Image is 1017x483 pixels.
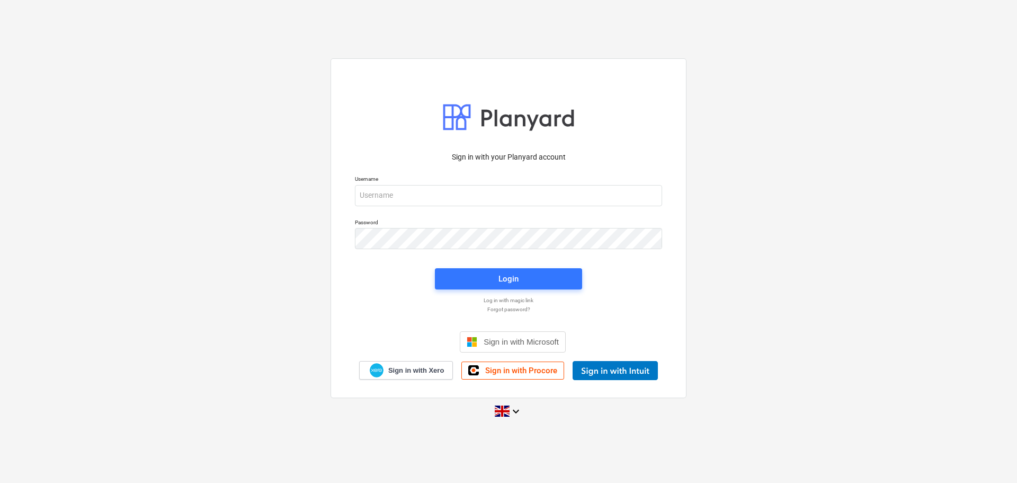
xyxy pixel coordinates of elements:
div: Login [498,272,519,286]
input: Username [355,185,662,206]
p: Sign in with your Planyard account [355,152,662,163]
span: Sign in with Procore [485,366,557,375]
img: Xero logo [370,363,383,377]
a: Forgot password? [350,306,667,313]
img: Microsoft logo [467,337,477,347]
a: Sign in with Xero [359,361,453,380]
a: Log in with magic link [350,297,667,304]
button: Login [435,268,582,289]
a: Sign in with Procore [461,362,564,380]
p: Password [355,219,662,228]
span: Sign in with Xero [388,366,444,375]
i: keyboard_arrow_down [510,405,522,418]
span: Sign in with Microsoft [484,337,559,346]
p: Username [355,175,662,185]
